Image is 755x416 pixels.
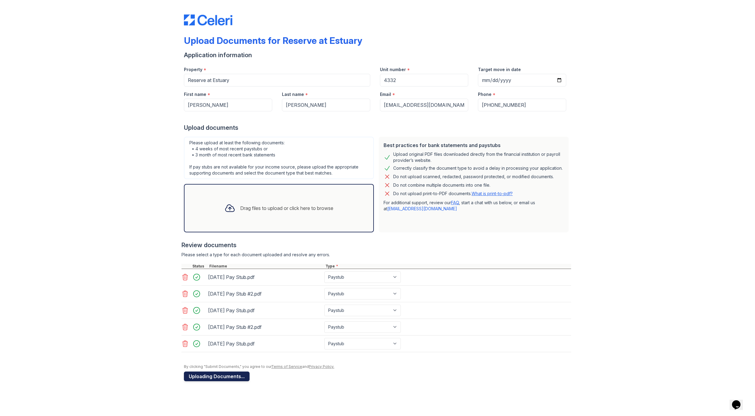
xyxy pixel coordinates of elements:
[380,67,406,73] label: Unit number
[184,137,374,179] div: Please upload at least the following documents: • 4 weeks of most recent paystubs or • 3 month of...
[181,252,571,258] div: Please select a type for each document uploaded and resolve any errors.
[208,339,322,349] div: [DATE] Pay Stub.pdf
[393,151,564,163] div: Upload original PDF files downloaded directly from the financial institution or payroll provider’...
[184,123,571,132] div: Upload documents
[478,91,492,97] label: Phone
[184,364,571,369] div: By clicking "Submit Documents," you agree to our and
[384,142,564,149] div: Best practices for bank statements and paystubs
[380,91,391,97] label: Email
[191,264,208,269] div: Status
[208,289,322,299] div: [DATE] Pay Stub #2.pdf
[478,67,521,73] label: Target move in date
[184,67,202,73] label: Property
[730,392,749,410] iframe: chat widget
[240,205,333,212] div: Drag files to upload or click here to browse
[282,91,304,97] label: Last name
[184,35,362,46] div: Upload Documents for Reserve at Estuary
[208,322,322,332] div: [DATE] Pay Stub #2.pdf
[387,206,457,211] a: [EMAIL_ADDRESS][DOMAIN_NAME]
[181,241,571,249] div: Review documents
[324,264,571,269] div: Type
[184,51,571,59] div: Application information
[271,364,302,369] a: Terms of Service
[384,200,564,212] p: For additional support, review our , start a chat with us below, or email us at
[451,200,459,205] a: FAQ
[472,191,513,196] a: What is print-to-pdf?
[393,173,554,180] div: Do not upload scanned, redacted, password protected, or modified documents.
[184,15,232,25] img: CE_Logo_Blue-a8612792a0a2168367f1c8372b55b34899dd931a85d93a1a3d3e32e68fde9ad4.png
[208,306,322,315] div: [DATE] Pay Stub.pdf
[208,264,324,269] div: Filename
[393,165,563,172] div: Correctly classify the document type to avoid a delay in processing your application.
[184,372,250,381] button: Uploading Documents...
[309,364,334,369] a: Privacy Policy.
[393,191,513,197] p: Do not upload print-to-PDF documents.
[184,91,206,97] label: First name
[208,272,322,282] div: [DATE] Pay Stub.pdf
[393,182,490,189] div: Do not combine multiple documents into one file.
